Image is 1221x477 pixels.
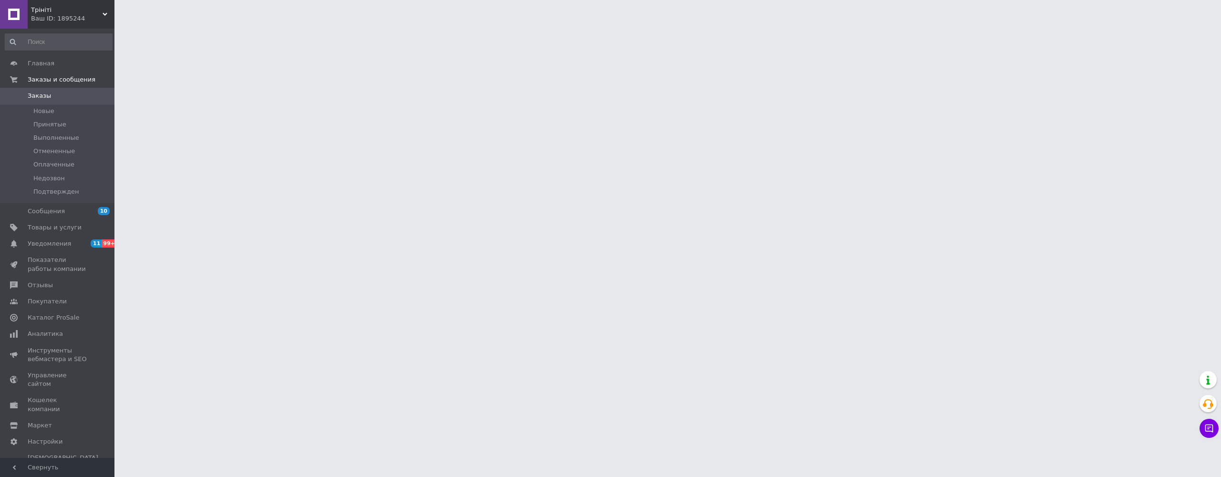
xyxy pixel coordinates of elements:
[1200,419,1219,438] button: Чат с покупателем
[33,160,74,169] span: Оплаченные
[33,174,65,183] span: Недозвон
[102,239,117,248] span: 99+
[33,147,75,156] span: Отмененные
[28,59,54,68] span: Главная
[33,107,54,115] span: Новые
[33,187,79,196] span: Подтвержден
[28,346,88,363] span: Инструменты вебмастера и SEO
[28,437,62,446] span: Настройки
[91,239,102,248] span: 11
[28,281,53,290] span: Отзывы
[28,92,51,100] span: Заказы
[28,371,88,388] span: Управление сайтом
[28,75,95,84] span: Заказы и сообщения
[28,313,79,322] span: Каталог ProSale
[28,207,65,216] span: Сообщения
[28,330,63,338] span: Аналитика
[28,396,88,413] span: Кошелек компании
[31,14,114,23] div: Ваш ID: 1895244
[5,33,113,51] input: Поиск
[31,6,103,14] span: Трініті
[28,223,82,232] span: Товары и услуги
[33,120,66,129] span: Принятые
[98,207,110,215] span: 10
[28,297,67,306] span: Покупатели
[28,256,88,273] span: Показатели работы компании
[28,239,71,248] span: Уведомления
[28,421,52,430] span: Маркет
[33,134,79,142] span: Выполненные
